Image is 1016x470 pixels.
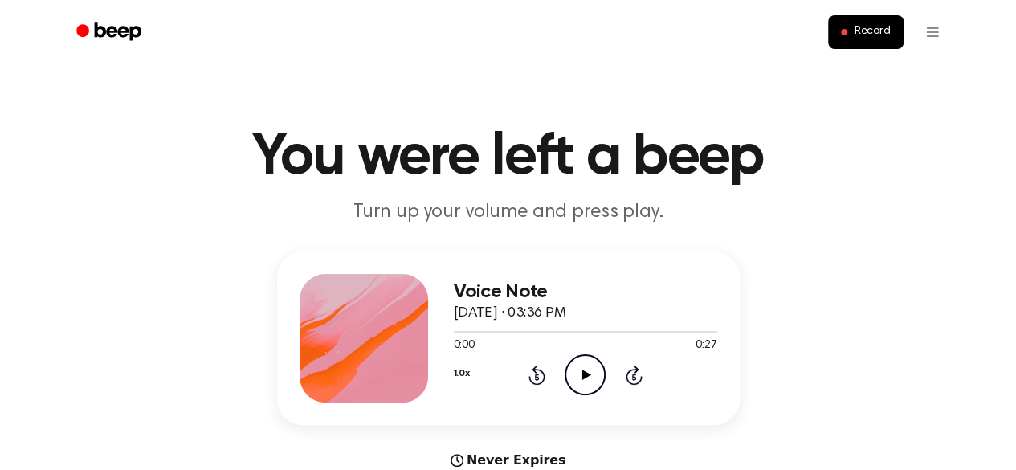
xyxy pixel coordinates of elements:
[97,129,920,186] h1: You were left a beep
[696,337,716,354] span: 0:27
[454,337,475,354] span: 0:00
[454,281,717,303] h3: Voice Note
[854,25,890,39] span: Record
[454,360,470,387] button: 1.0x
[913,13,952,51] button: Open menu
[828,15,903,49] button: Record
[200,199,817,226] p: Turn up your volume and press play.
[454,306,566,321] span: [DATE] · 03:36 PM
[277,451,740,470] div: Never Expires
[65,17,156,48] a: Beep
